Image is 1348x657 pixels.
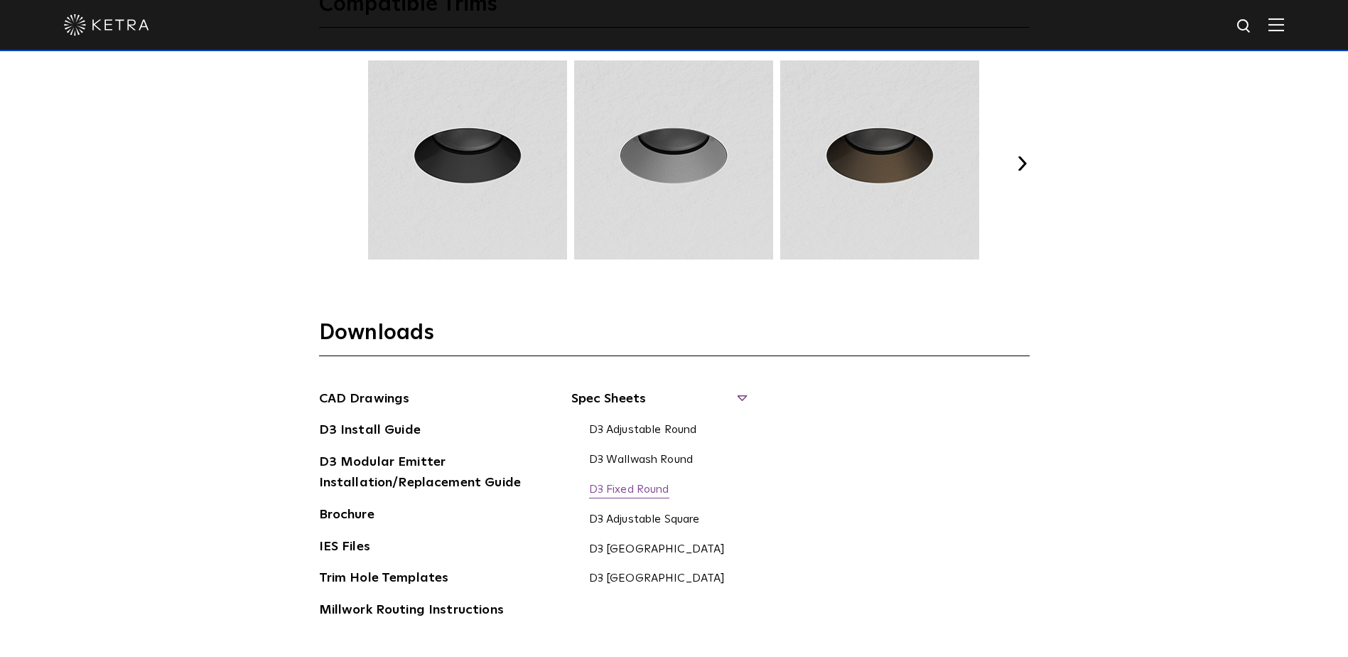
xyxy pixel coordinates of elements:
[589,423,697,439] a: D3 Adjustable Round
[571,389,745,420] span: Spec Sheets
[319,537,370,560] a: IES Files
[589,483,669,498] a: D3 Fixed Round
[366,60,569,260] img: TRM102.jpg
[319,568,449,591] a: Trim Hole Templates
[64,14,149,36] img: ketra-logo-2019-white
[1236,18,1253,36] img: search icon
[319,600,504,623] a: Millwork Routing Instructions
[1268,18,1284,31] img: Hamburger%20Nav.svg
[319,505,374,528] a: Brochure
[319,420,421,443] a: D3 Install Guide
[589,572,726,587] a: D3 [GEOGRAPHIC_DATA]
[589,513,700,528] a: D3 Adjustable Square
[319,389,410,412] a: CAD Drawings
[319,319,1030,356] h3: Downloads
[319,452,532,496] a: D3 Modular Emitter Installation/Replacement Guide
[589,543,726,558] a: D3 [GEOGRAPHIC_DATA]
[572,60,775,260] img: TRM103.jpg
[589,453,694,469] a: D3 Wallwash Round
[778,60,981,260] img: TRM104.jpg
[1015,156,1030,171] button: Next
